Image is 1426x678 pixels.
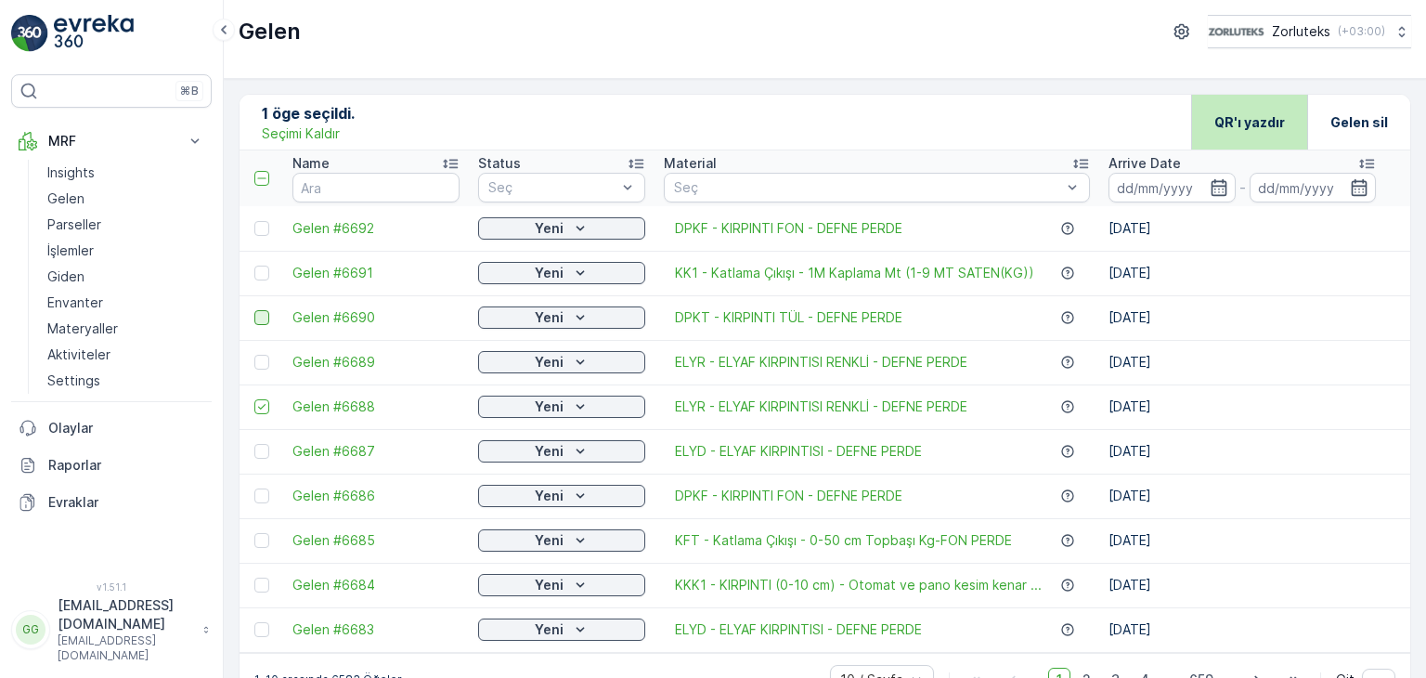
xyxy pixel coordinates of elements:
[1099,563,1385,607] td: [DATE]
[48,419,204,437] p: Olaylar
[11,581,212,593] span: v 1.51.1
[292,442,460,461] span: Gelen #6687
[40,316,212,342] a: Materyaller
[47,215,101,234] p: Parseller
[1239,176,1246,199] p: -
[675,620,922,639] a: ELYD - ELYAF KIRPINTISI - DEFNE PERDE
[1099,385,1385,429] td: [DATE]
[1214,113,1285,132] p: QR'ı yazdır
[47,241,94,260] p: İşlemler
[1099,340,1385,385] td: [DATE]
[239,17,301,46] p: Gelen
[478,351,645,373] button: Yeni
[535,576,564,594] p: Yeni
[48,456,204,475] p: Raporlar
[1208,15,1411,48] button: Zorluteks(+03:00)
[58,596,193,633] p: [EMAIL_ADDRESS][DOMAIN_NAME]
[47,163,95,182] p: Insights
[292,353,460,372] a: Gelen #6689
[478,217,645,240] button: Yeni
[254,355,269,370] div: Toggle Row Selected
[292,398,460,416] a: Gelen #6688
[675,353,967,372] span: ELYR - ELYAF KIRPINTISI RENKLİ - DEFNE PERDE
[262,102,355,124] p: 1 öge seçildi.
[292,576,460,594] span: Gelen #6684
[11,123,212,160] button: MRF
[535,264,564,282] p: Yeni
[254,266,269,280] div: Toggle Row Selected
[1099,518,1385,563] td: [DATE]
[262,124,340,143] p: Seçimi Kaldır
[675,531,1012,550] a: KFT - Katlama Çıkışı - 0-50 cm Topbaşı Kg-FON PERDE
[254,399,269,414] div: Toggle Row Selected
[292,308,460,327] a: Gelen #6690
[40,186,212,212] a: Gelen
[535,620,564,639] p: Yeni
[535,219,564,238] p: Yeni
[675,219,902,238] a: DPKF - KIRPINTI FON - DEFNE PERDE
[48,493,204,512] p: Evraklar
[675,308,902,327] a: DPKT - KIRPINTI TÜL - DEFNE PERDE
[292,264,460,282] span: Gelen #6691
[47,372,100,390] p: Settings
[254,310,269,325] div: Toggle Row Selected
[292,531,460,550] a: Gelen #6685
[664,154,717,173] p: Material
[535,531,564,550] p: Yeni
[47,319,118,338] p: Materyaller
[40,212,212,238] a: Parseller
[254,622,269,637] div: Toggle Row Selected
[254,489,269,503] div: Toggle Row Selected
[535,487,564,505] p: Yeni
[47,293,103,312] p: Envanter
[292,173,460,202] input: Ara
[11,410,212,447] a: Olaylar
[674,178,1061,197] p: Seç
[675,487,902,505] span: DPKF - KIRPINTI FON - DEFNE PERDE
[535,442,564,461] p: Yeni
[292,219,460,238] span: Gelen #6692
[48,132,175,150] p: MRF
[11,484,212,521] a: Evraklar
[40,342,212,368] a: Aktiviteler
[1338,24,1385,39] p: ( +03:00 )
[180,84,199,98] p: ⌘B
[254,444,269,459] div: Toggle Row Selected
[1250,173,1377,202] input: dd/mm/yyyy
[478,440,645,463] button: Yeni
[535,353,564,372] p: Yeni
[58,633,193,663] p: [EMAIL_ADDRESS][DOMAIN_NAME]
[40,238,212,264] a: İşlemler
[1099,607,1385,652] td: [DATE]
[478,574,645,596] button: Yeni
[292,154,330,173] p: Name
[11,596,212,663] button: GG[EMAIL_ADDRESS][DOMAIN_NAME][EMAIL_ADDRESS][DOMAIN_NAME]
[1099,474,1385,518] td: [DATE]
[1108,173,1236,202] input: dd/mm/yyyy
[535,308,564,327] p: Yeni
[292,487,460,505] a: Gelen #6686
[675,442,922,461] a: ELYD - ELYAF KIRPINTISI - DEFNE PERDE
[675,576,1042,594] a: KKK1 - KIRPINTI (0-10 cm) - Otomat ve pano kesim kenar ...
[478,619,645,641] button: Yeni
[478,154,521,173] p: Status
[16,615,45,645] div: GG
[11,447,212,484] a: Raporlar
[478,485,645,507] button: Yeni
[40,368,212,394] a: Settings
[478,262,645,284] button: Yeni
[292,620,460,639] a: Gelen #6683
[1099,206,1385,251] td: [DATE]
[675,398,967,416] a: ELYR - ELYAF KIRPINTISI RENKLİ - DEFNE PERDE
